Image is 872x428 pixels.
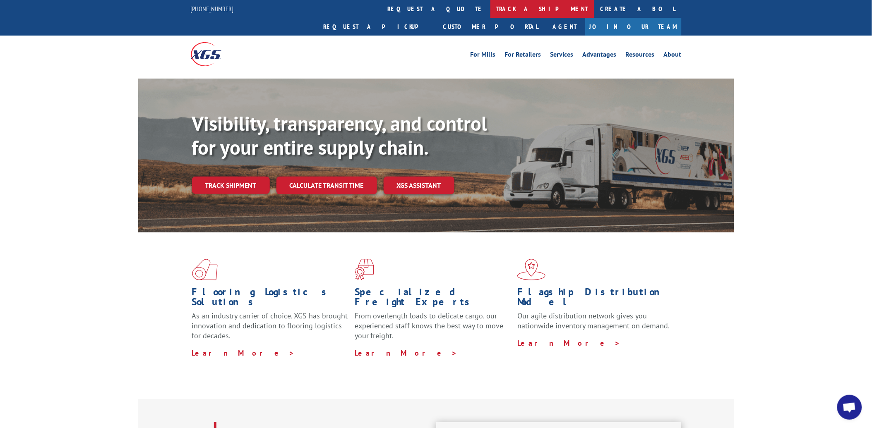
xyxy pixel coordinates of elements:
[192,311,348,340] span: As an industry carrier of choice, XGS has brought innovation and dedication to flooring logistics...
[664,51,682,60] a: About
[192,287,348,311] h1: Flooring Logistics Solutions
[550,51,574,60] a: Services
[471,51,496,60] a: For Mills
[545,18,585,36] a: Agent
[276,177,377,194] a: Calculate transit time
[191,5,234,13] a: [PHONE_NUMBER]
[583,51,617,60] a: Advantages
[517,259,546,280] img: xgs-icon-flagship-distribution-model-red
[355,348,458,358] a: Learn More >
[192,259,218,280] img: xgs-icon-total-supply-chain-intelligence-red
[355,287,511,311] h1: Specialized Freight Experts
[517,338,620,348] a: Learn More >
[384,177,454,194] a: XGS ASSISTANT
[192,348,295,358] a: Learn More >
[317,18,437,36] a: Request a pickup
[355,311,511,348] p: From overlength loads to delicate cargo, our experienced staff knows the best way to move your fr...
[517,287,674,311] h1: Flagship Distribution Model
[192,177,270,194] a: Track shipment
[192,110,488,160] b: Visibility, transparency, and control for your entire supply chain.
[585,18,682,36] a: Join Our Team
[837,395,862,420] div: Open chat
[517,311,670,330] span: Our agile distribution network gives you nationwide inventory management on demand.
[355,259,374,280] img: xgs-icon-focused-on-flooring-red
[437,18,545,36] a: Customer Portal
[626,51,655,60] a: Resources
[505,51,541,60] a: For Retailers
